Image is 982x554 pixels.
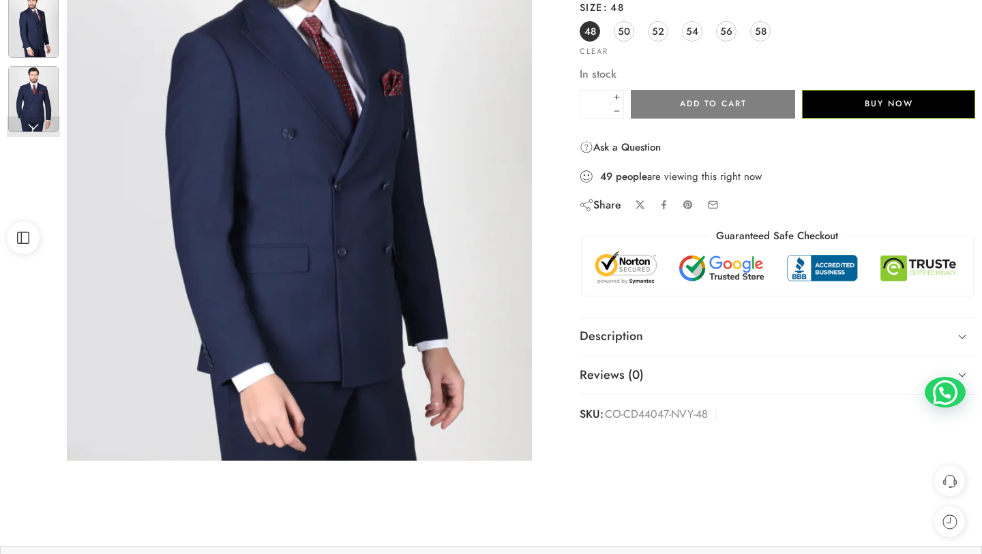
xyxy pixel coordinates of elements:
a: 52 [648,21,668,42]
div: are viewing this right now [580,169,975,184]
span: 54 [686,22,698,40]
button: Add to cart [631,90,795,119]
span: 58 [755,22,767,40]
a: Clear options [580,48,608,55]
a: Share on X [635,200,645,210]
a: 56 [716,21,736,42]
span: 52 [652,22,664,40]
a: 48 [580,21,600,42]
a: Pin on Pinterest [683,200,694,211]
a: Reviews (0) [580,356,975,395]
a: 50 [614,21,634,42]
legend: Guaranteed Safe Checkout [709,229,845,243]
a: Email to your friends [707,199,719,211]
img: Trust [592,250,963,286]
a: 54 [682,21,702,42]
span: CO-CD44047-NVY-48 [605,405,708,425]
span: 48 [584,22,596,40]
input: Product quantity [580,90,610,119]
span: 56 [720,22,732,40]
button: Buy Now [802,90,975,119]
p: In stock [580,65,975,83]
div: Share [580,198,621,213]
a: Share on Facebook [659,200,669,210]
strong: people [616,170,647,183]
img: co-cd44047-blk [8,66,59,133]
a: Description [580,318,975,356]
strong: 49 [600,170,612,183]
a: Ask a Question [580,139,661,155]
label: Size [580,1,975,14]
strong: SKU: [580,405,604,425]
a: 58 [750,21,771,42]
span: 50 [618,22,630,40]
